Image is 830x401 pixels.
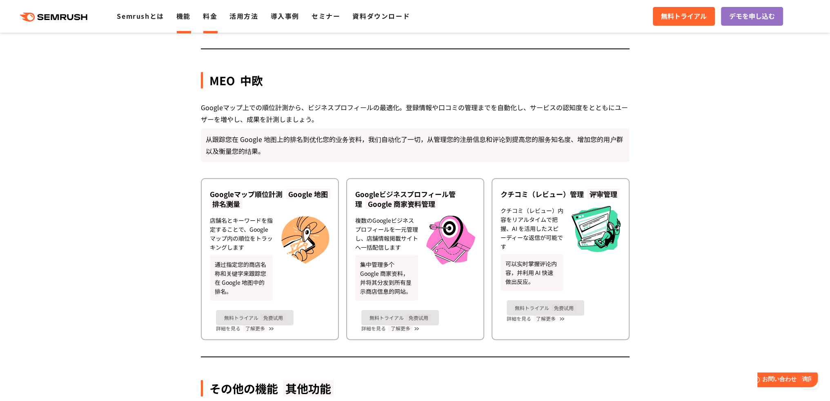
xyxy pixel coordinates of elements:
font: 免费试用 [552,304,576,311]
a: 導入事例 [271,11,299,21]
a: 無料トライアル 免费试用 [216,310,294,326]
div: MEO [201,72,630,89]
a: 無料トライアル 免费试用 [507,300,584,316]
div: クチコミ（レビュー）内容をリアルタイムで把握、AI を活用したスピーディーな返信が可能です [501,206,563,294]
font: 了解更多 [534,315,558,322]
img: クチコミ（レビュー）管理 [572,206,621,253]
a: 料金 [203,11,217,21]
font: 其他功能 [283,380,334,397]
a: 詳細を見る 了解更多 [507,316,558,321]
a: 活用方法 [229,11,258,21]
a: 詳細を見る 了解更多 [216,326,267,331]
a: 無料トライアル [653,7,715,26]
font: Google 商家资料管理 [365,199,438,209]
iframe: Help widget launcher [757,369,821,392]
a: 無料トライアル 免费试用 [361,310,439,326]
a: 資料ダウンロード [352,11,410,21]
img: Googleビジネスプロフィール管理 [426,216,475,265]
font: 通过指定您的商店名称和关键字来跟踪您在 Google 地图中的排名。 [215,260,266,295]
div: Googleビジネスプロフィール管理 [355,189,475,209]
div: その他の機能 [201,380,630,397]
span: 無料トライアル [661,11,707,22]
font: 可以实时掌握评论内容，并利用 AI 快速做出反应。 [505,259,557,286]
a: セミナー [312,11,340,21]
font: 了解更多 [388,325,413,332]
img: Googleマップ順位計測 [281,216,330,265]
font: 中欧 [240,72,263,89]
div: Googleマップ上での順位計測から、ビジネスプロフィールの最適化。登録情報や口コミの管理までを自動化し、サービスの認知度をとともにユーザーを増やし、成果を計測しましょう。 [201,102,630,165]
font: Google 地图排名测量 [210,189,330,209]
a: 詳細を見る 了解更多 [361,326,413,331]
a: 機能 [176,11,191,21]
a: Semrushとは [117,11,164,21]
font: 从跟踪您在 Google 地图上的排名到优化您的业务资料，我们自动化了一切，从管理您的注册信息和评论到提高您的服务知名度、增加您的用户群以及衡量您的结果。 [206,134,623,156]
font: 了解更多 [243,325,267,332]
div: 複数のGoogleビジネスプロフィールを一元管理し、店舗情報掲載サイトへ一括配信します [355,216,418,304]
div: 店舗名とキーワードを指定することで、Googleマップ内の順位をトラッキングします [210,216,273,304]
div: Googleマップ順位計測 [210,189,330,209]
font: 免费试用 [406,314,431,321]
font: 集中管理多个 Google 商家资料，并将其分发到所有显示商店信息的网站。 [360,260,412,295]
a: デモを申し込む [721,7,783,26]
div: クチコミ（レビュー）管理 [501,189,621,199]
font: 评审管理 [587,189,620,199]
span: デモを申し込む [729,11,775,22]
font: 免费试用 [261,314,285,321]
